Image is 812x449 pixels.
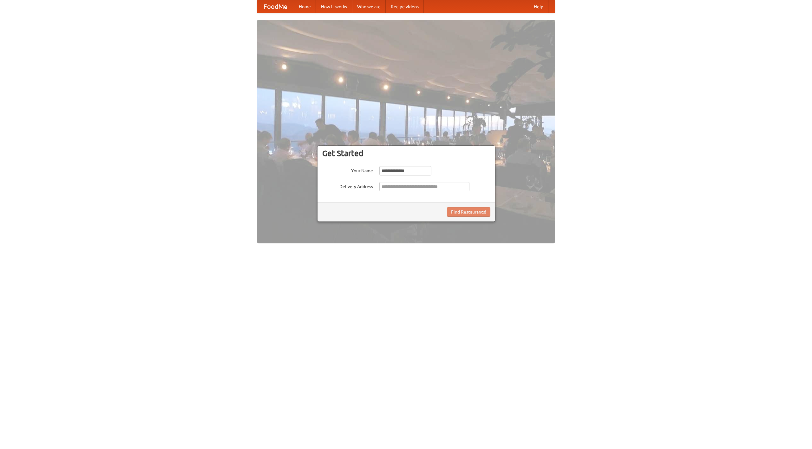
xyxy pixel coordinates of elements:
a: Home [294,0,316,13]
label: Your Name [322,166,373,174]
label: Delivery Address [322,182,373,190]
a: How it works [316,0,352,13]
a: Who we are [352,0,386,13]
h3: Get Started [322,149,490,158]
button: Find Restaurants! [447,207,490,217]
a: Help [529,0,548,13]
a: Recipe videos [386,0,424,13]
a: FoodMe [257,0,294,13]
